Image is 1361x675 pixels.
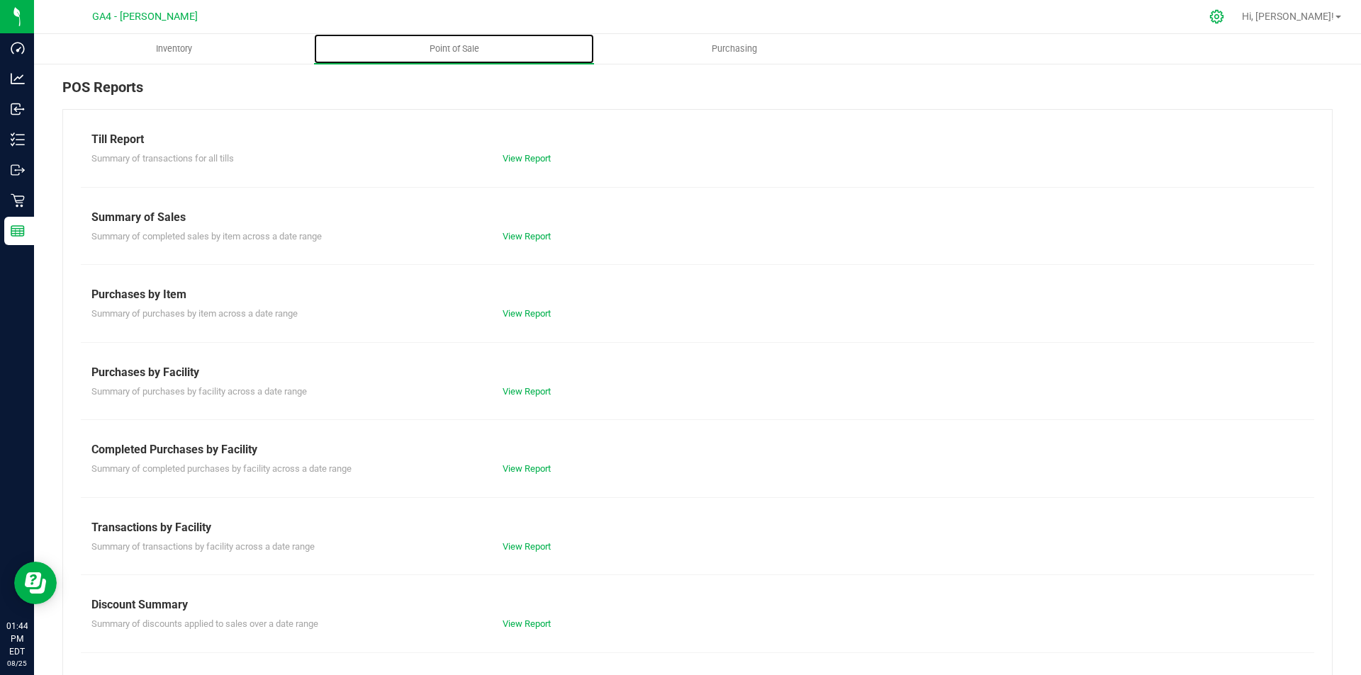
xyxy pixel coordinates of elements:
[503,463,551,474] a: View Report
[91,596,1304,613] div: Discount Summary
[91,308,298,319] span: Summary of purchases by item across a date range
[503,308,551,319] a: View Report
[11,193,25,208] inline-svg: Retail
[91,441,1304,458] div: Completed Purchases by Facility
[91,286,1304,303] div: Purchases by Item
[91,541,315,552] span: Summary of transactions by facility across a date range
[91,364,1304,381] div: Purchases by Facility
[62,76,1333,109] div: POS Reports
[693,42,776,55] span: Purchasing
[91,463,352,474] span: Summary of completed purchases by facility across a date range
[14,562,57,604] iframe: Resource center
[11,224,25,238] inline-svg: Reports
[137,42,211,55] span: Inventory
[1207,9,1227,24] div: Manage settings
[92,11,198,23] span: GA4 - [PERSON_NAME]
[1242,11,1334,22] span: Hi, [PERSON_NAME]!
[91,386,307,397] span: Summary of purchases by facility across a date range
[11,102,25,116] inline-svg: Inbound
[503,153,551,164] a: View Report
[503,618,551,629] a: View Report
[34,34,314,64] a: Inventory
[410,42,498,55] span: Point of Sale
[11,41,25,55] inline-svg: Dashboard
[91,153,234,164] span: Summary of transactions for all tills
[314,34,594,64] a: Point of Sale
[6,658,28,669] p: 08/25
[503,386,551,397] a: View Report
[11,72,25,86] inline-svg: Analytics
[91,209,1304,226] div: Summary of Sales
[91,618,318,629] span: Summary of discounts applied to sales over a date range
[91,131,1304,148] div: Till Report
[11,132,25,147] inline-svg: Inventory
[594,34,874,64] a: Purchasing
[503,541,551,552] a: View Report
[6,620,28,658] p: 01:44 PM EDT
[91,519,1304,536] div: Transactions by Facility
[91,231,322,242] span: Summary of completed sales by item across a date range
[503,231,551,242] a: View Report
[11,163,25,177] inline-svg: Outbound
